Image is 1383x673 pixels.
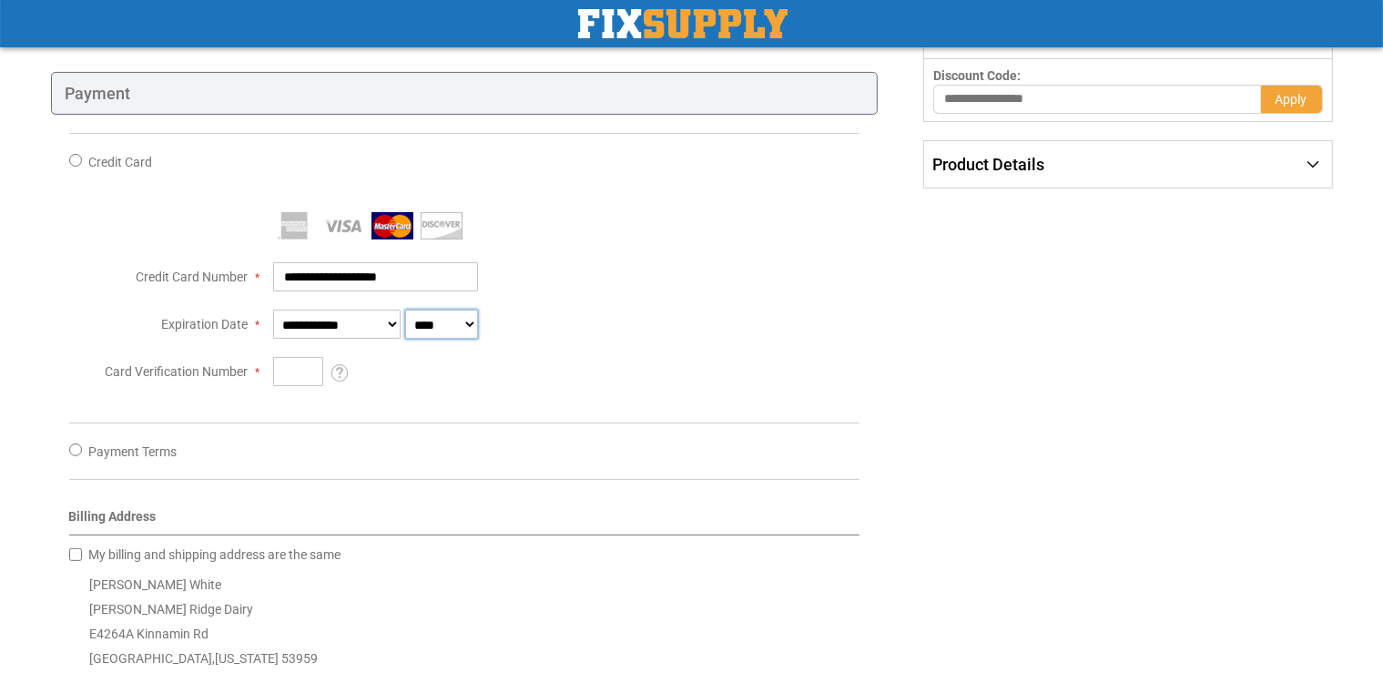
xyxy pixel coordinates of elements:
img: Discover [421,212,463,240]
span: Product Details [932,155,1044,174]
span: Apply [1276,92,1307,107]
span: Card Verification Number [105,364,248,379]
div: Payment [51,72,879,116]
img: MasterCard [371,212,413,240]
img: American Express [273,212,315,240]
span: Payment Terms [89,444,178,459]
span: Credit Card [89,155,153,169]
a: store logo [578,9,788,38]
span: Discount Code: [933,68,1021,83]
span: My billing and shipping address are the same [89,547,341,562]
img: Fix Industrial Supply [578,9,788,38]
button: Apply [1261,85,1323,114]
span: Credit Card Number [136,270,248,284]
img: Visa [322,212,364,240]
div: Billing Address [69,507,860,535]
span: Expiration Date [161,317,248,331]
span: [US_STATE] [216,651,280,666]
